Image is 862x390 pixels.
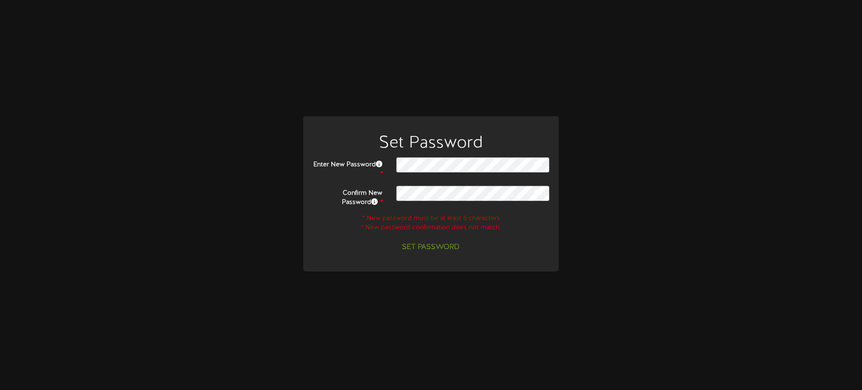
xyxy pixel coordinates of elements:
[361,224,501,231] span: * New password confirmation does not match.
[306,186,389,207] label: Confirm New Password
[397,239,465,255] button: Set Password
[306,157,389,179] label: Enter New Password
[306,135,556,153] h1: Set Password
[362,215,500,222] span: * New password must be at least 6 characters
